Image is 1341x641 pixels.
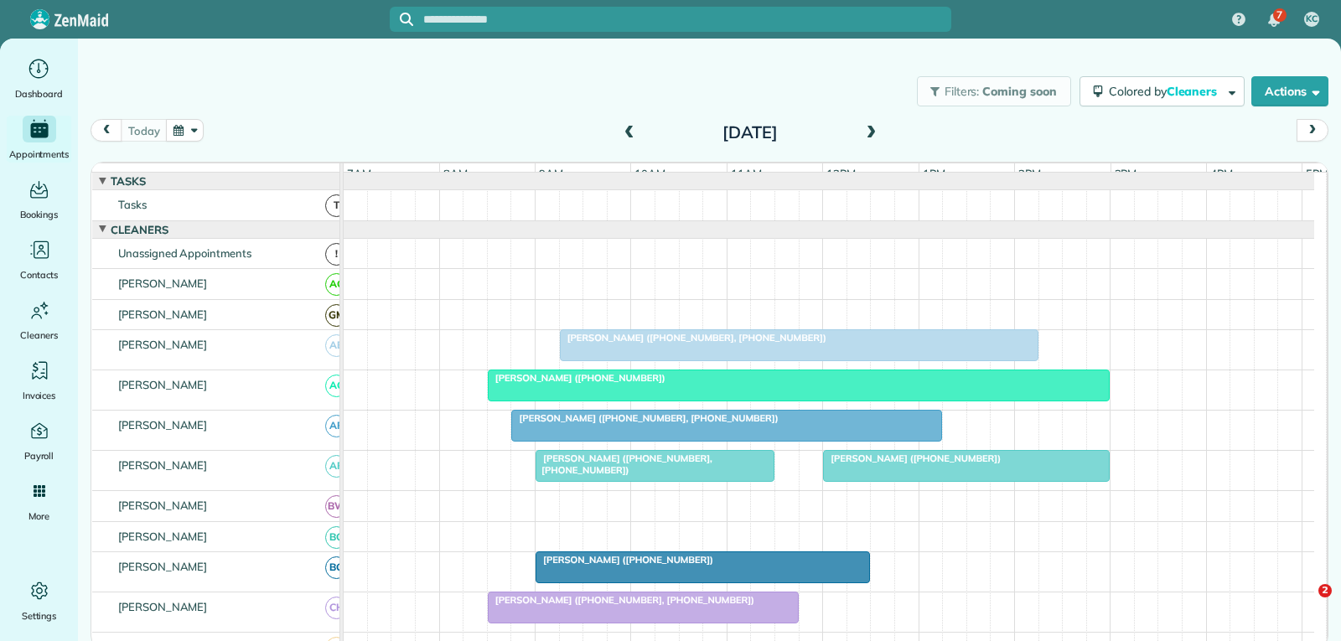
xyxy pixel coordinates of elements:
[7,236,71,283] a: Contacts
[390,13,413,26] button: Focus search
[325,556,348,579] span: BG
[631,167,669,180] span: 10am
[1111,167,1141,180] span: 3pm
[15,85,63,102] span: Dashboard
[7,577,71,624] a: Settings
[400,13,413,26] svg: Focus search
[325,375,348,397] span: AC
[24,447,54,464] span: Payroll
[7,55,71,102] a: Dashboard
[535,452,712,476] span: [PERSON_NAME] ([PHONE_NUMBER], [PHONE_NUMBER])
[7,357,71,404] a: Invoices
[945,84,980,99] span: Filters:
[22,607,57,624] span: Settings
[344,167,375,180] span: 7am
[20,206,59,223] span: Bookings
[1167,84,1220,99] span: Cleaners
[325,455,348,478] span: AF
[115,378,211,391] span: [PERSON_NAME]
[536,167,567,180] span: 9am
[325,243,348,266] span: !
[1276,8,1282,22] span: 7
[919,167,949,180] span: 1pm
[325,334,348,357] span: AB
[115,458,211,472] span: [PERSON_NAME]
[1015,167,1044,180] span: 2pm
[115,560,211,573] span: [PERSON_NAME]
[1297,119,1328,142] button: next
[1207,167,1236,180] span: 4pm
[1251,76,1328,106] button: Actions
[823,167,859,180] span: 12pm
[510,412,779,424] span: [PERSON_NAME] ([PHONE_NUMBER], [PHONE_NUMBER])
[20,266,58,283] span: Contacts
[115,338,211,351] span: [PERSON_NAME]
[115,499,211,512] span: [PERSON_NAME]
[325,304,348,327] span: GM
[1306,13,1318,26] span: KC
[440,167,471,180] span: 8am
[325,597,348,619] span: CH
[645,123,855,142] h2: [DATE]
[325,194,348,217] span: T
[325,495,348,518] span: BW
[1302,167,1332,180] span: 5pm
[7,297,71,344] a: Cleaners
[91,119,122,142] button: prev
[325,526,348,549] span: BC
[115,600,211,613] span: [PERSON_NAME]
[1256,2,1292,39] div: 7 unread notifications
[107,223,172,236] span: Cleaners
[559,332,827,344] span: [PERSON_NAME] ([PHONE_NUMBER], [PHONE_NUMBER])
[325,273,348,296] span: AC
[115,530,211,543] span: [PERSON_NAME]
[1109,84,1223,99] span: Colored by
[822,452,1002,464] span: [PERSON_NAME] ([PHONE_NUMBER])
[1080,76,1245,106] button: Colored byCleaners
[115,277,211,290] span: [PERSON_NAME]
[982,84,1058,99] span: Coming soon
[1318,584,1332,597] span: 2
[7,176,71,223] a: Bookings
[23,387,56,404] span: Invoices
[7,417,71,464] a: Payroll
[487,372,666,384] span: [PERSON_NAME] ([PHONE_NUMBER])
[487,594,755,606] span: [PERSON_NAME] ([PHONE_NUMBER], [PHONE_NUMBER])
[115,308,211,321] span: [PERSON_NAME]
[9,146,70,163] span: Appointments
[121,119,167,142] button: today
[115,246,255,260] span: Unassigned Appointments
[535,554,714,566] span: [PERSON_NAME] ([PHONE_NUMBER])
[115,418,211,432] span: [PERSON_NAME]
[727,167,765,180] span: 11am
[107,174,149,188] span: Tasks
[115,198,150,211] span: Tasks
[325,415,348,437] span: AF
[1284,584,1324,624] iframe: Intercom live chat
[7,116,71,163] a: Appointments
[28,508,49,525] span: More
[20,327,58,344] span: Cleaners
